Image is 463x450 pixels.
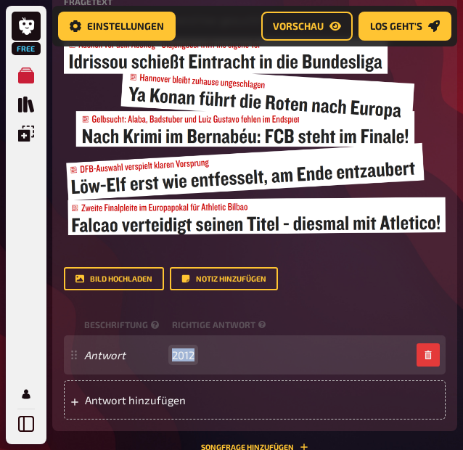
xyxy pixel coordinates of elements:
[64,267,164,290] button: Bild hochladen
[84,319,166,331] small: Beschriftung
[13,44,39,53] span: Free
[64,38,446,235] img: image1-56
[58,12,176,41] button: Einstellungen
[358,12,451,41] button: Los geht's
[12,90,41,119] a: Quiz Sammlung
[273,21,324,31] span: Vorschau
[12,119,41,148] a: Einblendungen
[261,12,353,41] button: Vorschau
[84,348,126,361] i: Antwort
[12,380,41,409] a: Profil
[170,267,278,290] button: Notiz hinzufügen
[87,21,164,31] span: Einstellungen
[370,21,422,31] span: Los geht's
[172,348,194,361] span: 2012
[85,393,195,406] span: Antwort hinzufügen
[172,319,269,331] small: Richtige Antwort
[12,61,41,90] a: Meine Quizze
